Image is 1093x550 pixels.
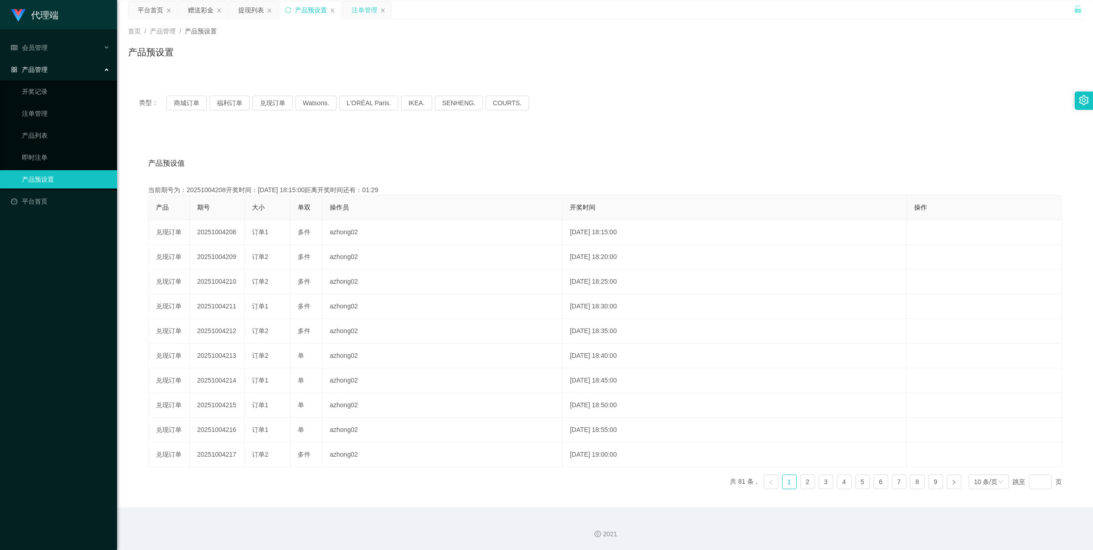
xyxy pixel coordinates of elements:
td: azhong02 [322,418,563,442]
td: [DATE] 18:15:00 [563,220,907,245]
td: [DATE] 18:30:00 [563,294,907,319]
h1: 代理端 [31,0,59,30]
a: 9 [929,475,943,489]
div: 10 条/页 [974,475,997,489]
span: 多件 [298,278,311,285]
i: 图标: close [216,8,222,13]
span: 单 [298,426,304,433]
span: 操作员 [330,204,349,211]
i: 图标: close [267,8,272,13]
li: 7 [892,475,906,489]
td: [DATE] 19:00:00 [563,442,907,467]
li: 1 [782,475,797,489]
a: 代理端 [11,11,59,18]
li: 下一页 [947,475,961,489]
span: 产品管理 [11,66,48,73]
span: 订单2 [252,451,268,458]
span: 大小 [252,204,265,211]
div: 产品预设置 [295,1,327,19]
span: 操作 [914,204,927,211]
span: 多件 [298,228,311,236]
button: 福利订单 [209,96,250,110]
i: 图标: close [330,8,335,13]
td: azhong02 [322,245,563,270]
a: 图标: dashboard平台首页 [11,192,110,210]
button: 兑现订单 [252,96,293,110]
span: 订单2 [252,278,268,285]
td: azhong02 [322,344,563,368]
td: [DATE] 18:25:00 [563,270,907,294]
span: 单 [298,401,304,409]
i: 图标: setting [1079,95,1089,105]
div: 平台首页 [138,1,163,19]
td: 兑现订单 [149,294,190,319]
i: 图标: right [951,480,957,485]
td: 20251004208 [190,220,245,245]
span: 首页 [128,27,141,35]
td: 兑现订单 [149,220,190,245]
i: 图标: table [11,44,17,51]
span: 订单2 [252,327,268,334]
span: / [145,27,146,35]
button: COURTS. [486,96,529,110]
span: / [179,27,181,35]
span: 订单2 [252,352,268,359]
span: 多件 [298,327,311,334]
td: 兑现订单 [149,368,190,393]
td: 20251004214 [190,368,245,393]
td: azhong02 [322,319,563,344]
td: 20251004211 [190,294,245,319]
a: 即时注单 [22,148,110,167]
i: 图标: down [998,479,1003,485]
td: [DATE] 18:20:00 [563,245,907,270]
div: 提现列表 [238,1,264,19]
td: azhong02 [322,368,563,393]
span: 产品 [156,204,169,211]
span: 订单1 [252,302,268,310]
span: 会员管理 [11,44,48,51]
span: 订单1 [252,401,268,409]
li: 3 [819,475,833,489]
td: 20251004216 [190,418,245,442]
td: 20251004212 [190,319,245,344]
td: 兑现订单 [149,270,190,294]
li: 5 [855,475,870,489]
div: 注单管理 [352,1,377,19]
a: 2 [801,475,814,489]
span: 多件 [298,253,311,260]
li: 8 [910,475,925,489]
td: azhong02 [322,442,563,467]
td: 兑现订单 [149,344,190,368]
td: 20251004217 [190,442,245,467]
a: 注单管理 [22,104,110,123]
td: 20251004213 [190,344,245,368]
a: 产品列表 [22,126,110,145]
span: 类型： [139,96,166,110]
td: 兑现订单 [149,393,190,418]
a: 6 [874,475,888,489]
td: [DATE] 18:45:00 [563,368,907,393]
td: azhong02 [322,220,563,245]
td: [DATE] 18:40:00 [563,344,907,368]
li: 2 [800,475,815,489]
td: azhong02 [322,270,563,294]
td: 20251004210 [190,270,245,294]
td: 兑现订单 [149,442,190,467]
div: 跳至 页 [1013,475,1062,489]
a: 1 [782,475,796,489]
a: 开奖记录 [22,82,110,101]
div: 当前期号为：20251004208开奖时间：[DATE] 18:15:00距离开奖时间还有：01:29 [148,185,1062,195]
div: 赠送彩金 [188,1,214,19]
span: 多件 [298,302,311,310]
button: Watsons. [295,96,337,110]
h1: 产品预设置 [128,45,174,59]
button: IKEA. [401,96,432,110]
i: 图标: left [768,480,774,485]
a: 3 [819,475,833,489]
span: 单双 [298,204,311,211]
span: 期号 [197,204,210,211]
div: 2021 [124,529,1086,539]
span: 单 [298,377,304,384]
td: 兑现订单 [149,245,190,270]
td: azhong02 [322,294,563,319]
